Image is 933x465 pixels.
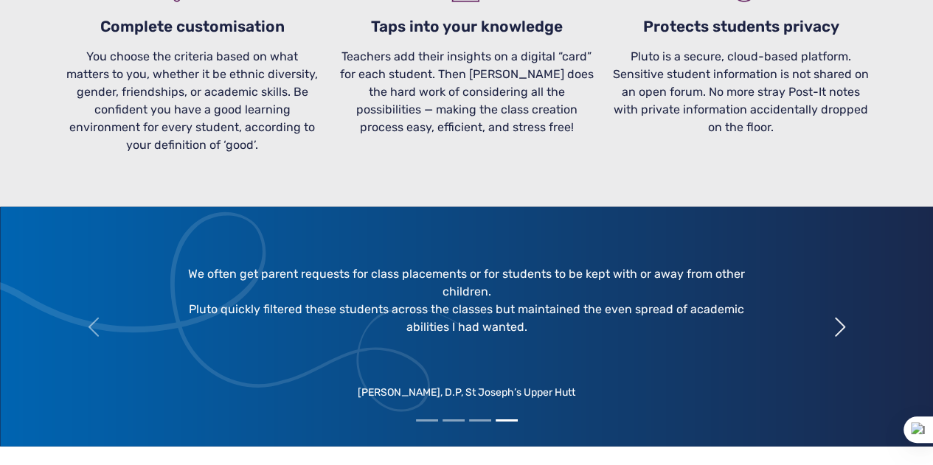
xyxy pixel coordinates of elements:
button: Slide 2 [443,412,465,429]
h2: Protects students privacy [613,18,870,42]
p: We often get parent requests for class placements or for students to be kept with or away from ot... [182,242,751,358]
p: [PERSON_NAME], D.P, St Joseph’s Upper Hutt [182,385,751,400]
h2: Taps into your knowledge [339,18,595,42]
p: Teachers add their insights on a digital “card” for each student. Then [PERSON_NAME] does the har... [339,48,595,136]
h2: Complete customisation [64,18,321,42]
button: Slide 4 [496,412,518,429]
p: You choose the criteria based on what matters to you, whether it be ethnic diversity, gender, fri... [64,48,321,154]
button: Slide 1 [416,412,438,429]
p: Pluto is a secure, cloud-based platform. Sensitive student information is not shared on an open f... [613,48,870,136]
button: Slide 3 [469,412,491,429]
